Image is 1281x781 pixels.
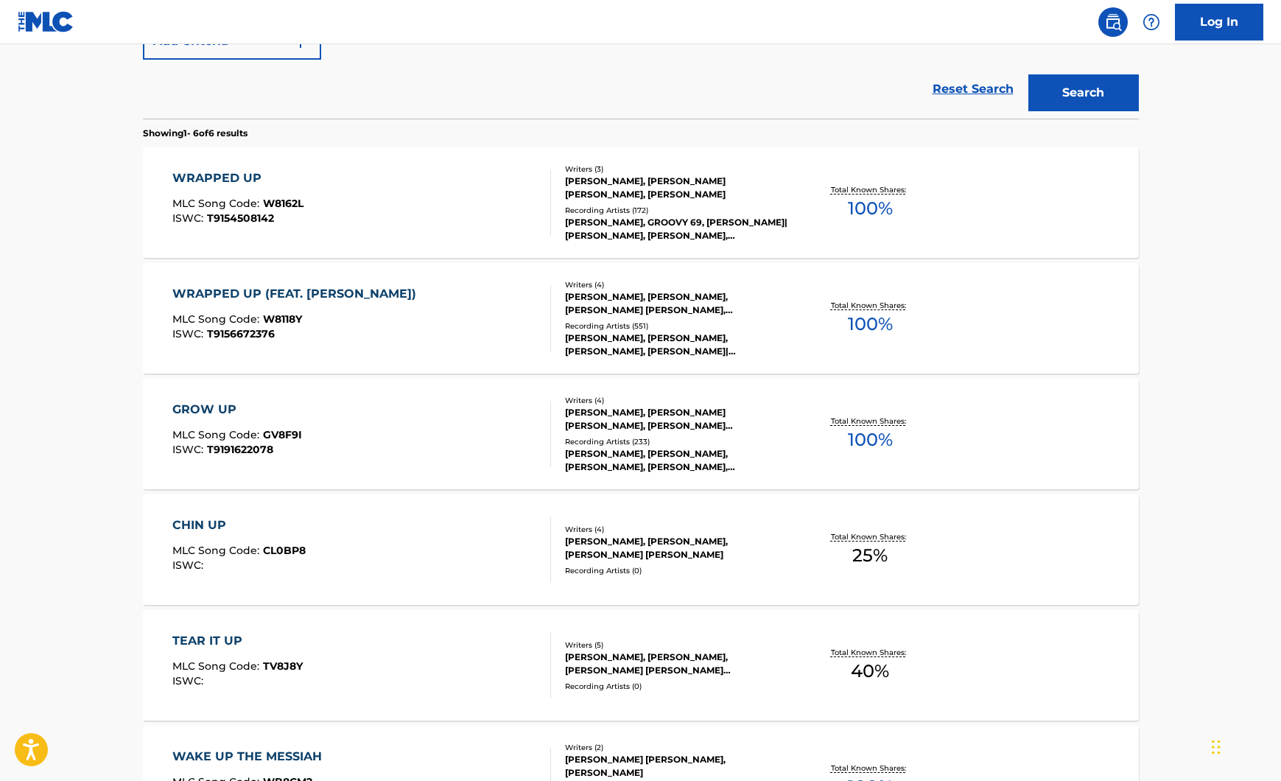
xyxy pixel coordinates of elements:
[143,610,1139,721] a: TEAR IT UPMLC Song Code:TV8J8YISWC:Writers (5)[PERSON_NAME], [PERSON_NAME], [PERSON_NAME] [PERSON...
[1028,74,1139,111] button: Search
[565,205,787,216] div: Recording Artists ( 172 )
[831,647,910,658] p: Total Known Shares:
[1207,710,1281,781] iframe: Chat Widget
[172,169,303,187] div: WRAPPED UP
[565,164,787,175] div: Writers ( 3 )
[565,321,787,332] div: Recording Artists ( 551 )
[565,753,787,780] div: [PERSON_NAME] [PERSON_NAME], [PERSON_NAME]
[831,184,910,195] p: Total Known Shares:
[565,565,787,576] div: Recording Artists ( 0 )
[565,216,787,242] div: [PERSON_NAME], GROOVY 69, [PERSON_NAME]|[PERSON_NAME], [PERSON_NAME], [PERSON_NAME]
[565,640,787,651] div: Writers ( 5 )
[207,327,275,340] span: T9156672376
[565,406,787,432] div: [PERSON_NAME], [PERSON_NAME] [PERSON_NAME], [PERSON_NAME] [PERSON_NAME] [PERSON_NAME]
[207,211,274,225] span: T9154508142
[565,524,787,535] div: Writers ( 4 )
[565,535,787,561] div: [PERSON_NAME], [PERSON_NAME], [PERSON_NAME] [PERSON_NAME]
[172,544,263,557] span: MLC Song Code :
[565,742,787,753] div: Writers ( 2 )
[1175,4,1263,41] a: Log In
[263,197,303,210] span: W8162L
[172,401,302,418] div: GROW UP
[565,332,787,358] div: [PERSON_NAME], [PERSON_NAME], [PERSON_NAME], [PERSON_NAME]|[PERSON_NAME], [PERSON_NAME], [PERSON_...
[143,263,1139,374] a: WRAPPED UP (FEAT. [PERSON_NAME])MLC Song Code:W8118YISWC:T9156672376Writers (4)[PERSON_NAME], [PE...
[831,416,910,427] p: Total Known Shares:
[143,379,1139,489] a: GROW UPMLC Song Code:GV8F9IISWC:T9191622078Writers (4)[PERSON_NAME], [PERSON_NAME] [PERSON_NAME],...
[263,544,306,557] span: CL0BP8
[207,443,273,456] span: T9191622078
[172,748,329,766] div: WAKE UP THE MESSIAH
[1098,7,1128,37] a: Public Search
[172,516,306,534] div: CHIN UP
[172,428,263,441] span: MLC Song Code :
[848,311,893,337] span: 100 %
[172,674,207,687] span: ISWC :
[263,312,302,326] span: W8118Y
[172,312,263,326] span: MLC Song Code :
[1137,7,1166,37] div: Help
[565,290,787,317] div: [PERSON_NAME], [PERSON_NAME], [PERSON_NAME] [PERSON_NAME], [PERSON_NAME]
[848,427,893,453] span: 100 %
[565,447,787,474] div: [PERSON_NAME], [PERSON_NAME], [PERSON_NAME], [PERSON_NAME], [PERSON_NAME], [PERSON_NAME], [PERSON...
[565,279,787,290] div: Writers ( 4 )
[1143,13,1160,31] img: help
[565,651,787,677] div: [PERSON_NAME], [PERSON_NAME], [PERSON_NAME] [PERSON_NAME] [PERSON_NAME], [PERSON_NAME]
[18,11,74,32] img: MLC Logo
[565,681,787,692] div: Recording Artists ( 0 )
[143,147,1139,258] a: WRAPPED UPMLC Song Code:W8162LISWC:T9154508142Writers (3)[PERSON_NAME], [PERSON_NAME] [PERSON_NAM...
[263,659,303,673] span: TV8J8Y
[851,658,889,684] span: 40 %
[143,494,1139,605] a: CHIN UPMLC Song Code:CL0BP8ISWC:Writers (4)[PERSON_NAME], [PERSON_NAME], [PERSON_NAME] [PERSON_NA...
[852,542,888,569] span: 25 %
[172,632,303,650] div: TEAR IT UP
[831,763,910,774] p: Total Known Shares:
[1104,13,1122,31] img: search
[172,327,207,340] span: ISWC :
[848,195,893,222] span: 100 %
[172,211,207,225] span: ISWC :
[172,285,424,303] div: WRAPPED UP (FEAT. [PERSON_NAME])
[172,443,207,456] span: ISWC :
[1212,725,1221,769] div: Drag
[263,428,302,441] span: GV8F9I
[172,659,263,673] span: MLC Song Code :
[143,127,248,140] p: Showing 1 - 6 of 6 results
[925,73,1021,105] a: Reset Search
[565,436,787,447] div: Recording Artists ( 233 )
[831,300,910,311] p: Total Known Shares:
[172,197,263,210] span: MLC Song Code :
[565,175,787,201] div: [PERSON_NAME], [PERSON_NAME] [PERSON_NAME], [PERSON_NAME]
[565,395,787,406] div: Writers ( 4 )
[831,531,910,542] p: Total Known Shares:
[172,558,207,572] span: ISWC :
